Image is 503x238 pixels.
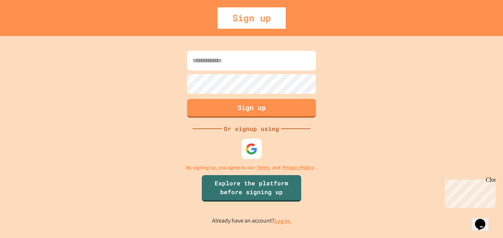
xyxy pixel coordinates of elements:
button: Sign up [187,99,316,118]
div: Chat with us now!Close [3,3,51,47]
a: Terms [257,164,270,171]
a: Log in. [274,217,291,225]
img: google-icon.svg [246,143,258,155]
p: By signing up, you agree to our and . [186,164,317,171]
iframe: chat widget [472,209,496,231]
a: Privacy Policy [282,164,314,171]
div: Or signup using [222,124,281,133]
div: Sign up [218,7,286,29]
iframe: chat widget [442,177,496,208]
a: Explore the platform before signing up [202,175,301,202]
p: Already have an account? [212,216,291,225]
